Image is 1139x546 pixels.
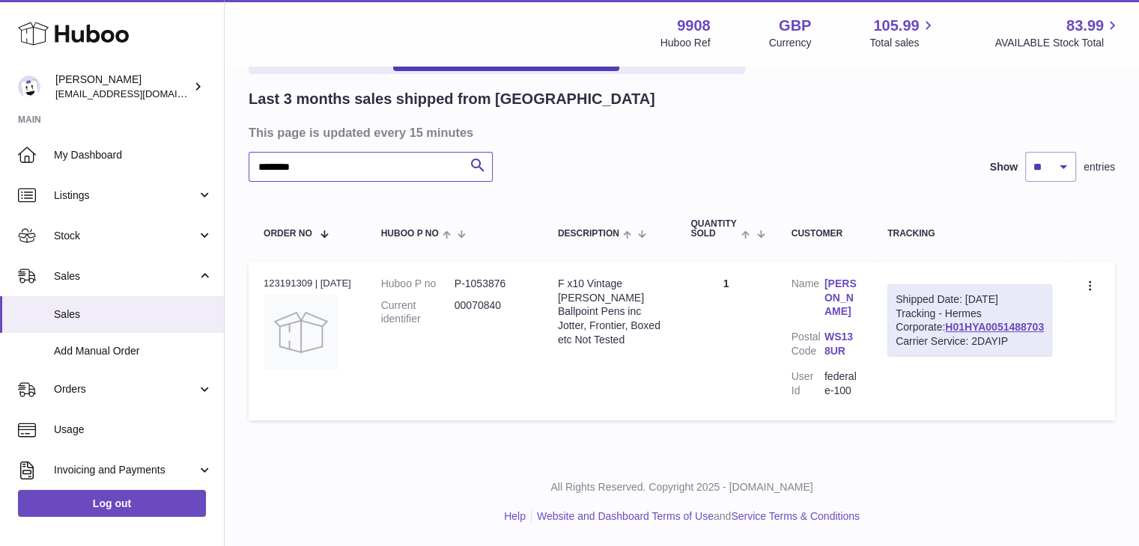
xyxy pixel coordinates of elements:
td: 1 [675,262,776,420]
div: F x10 Vintage [PERSON_NAME] Ballpoint Pens inc Jotter, Frontier, Boxed etc Not Tested [558,277,660,347]
h2: Last 3 months sales shipped from [GEOGRAPHIC_DATA] [249,89,655,109]
span: Total sales [869,36,936,50]
span: Huboo P no [381,229,439,239]
span: Stock [54,229,197,243]
span: 83.99 [1066,16,1104,36]
a: 83.99 AVAILABLE Stock Total [994,16,1121,50]
span: Sales [54,307,213,322]
span: AVAILABLE Stock Total [994,36,1121,50]
strong: 9908 [677,16,711,36]
span: Sales [54,269,197,283]
a: [PERSON_NAME] [824,277,857,319]
img: tbcollectables@hotmail.co.uk [18,76,40,98]
dt: Postal Code [792,330,824,362]
span: My Dashboard [54,148,213,162]
span: Invoicing and Payments [54,463,197,477]
span: Quantity Sold [690,219,738,239]
a: Log out [18,490,206,517]
span: entries [1084,160,1115,174]
h3: This page is updated every 15 minutes [249,124,1111,141]
dt: User Id [792,369,824,398]
span: Order No [264,229,312,239]
a: Service Terms & Conditions [731,510,860,522]
a: WS13 8UR [824,330,857,358]
a: Website and Dashboard Terms of Use [537,510,714,522]
dt: Huboo P no [381,277,455,291]
span: Orders [54,382,197,396]
strong: GBP [779,16,811,36]
dd: federale-100 [824,369,857,398]
div: Customer [792,229,857,239]
div: Huboo Ref [660,36,711,50]
a: 105.99 Total sales [869,16,936,50]
div: Shipped Date: [DATE] [896,292,1044,307]
span: Listings [54,188,197,203]
a: Help [504,510,526,522]
dt: Current identifier [381,298,455,327]
span: 105.99 [873,16,919,36]
a: H01HYA0051488703 [945,321,1044,333]
span: [EMAIL_ADDRESS][DOMAIN_NAME] [55,88,220,99]
div: Tracking [887,229,1052,239]
div: 123191309 | [DATE] [264,277,351,290]
div: Currency [769,36,812,50]
dd: 00070840 [455,298,528,327]
label: Show [990,160,1018,174]
li: and [532,509,860,524]
div: Tracking - Hermes Corporate: [887,284,1052,358]
div: Carrier Service: 2DAYIP [896,334,1044,349]
span: Usage [54,423,213,437]
div: [PERSON_NAME] [55,73,190,101]
span: Description [558,229,619,239]
span: Add Manual Order [54,344,213,358]
img: no-photo.jpg [264,295,338,369]
p: All Rights Reserved. Copyright 2025 - [DOMAIN_NAME] [237,480,1127,494]
dd: P-1053876 [455,277,528,291]
dt: Name [792,277,824,323]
